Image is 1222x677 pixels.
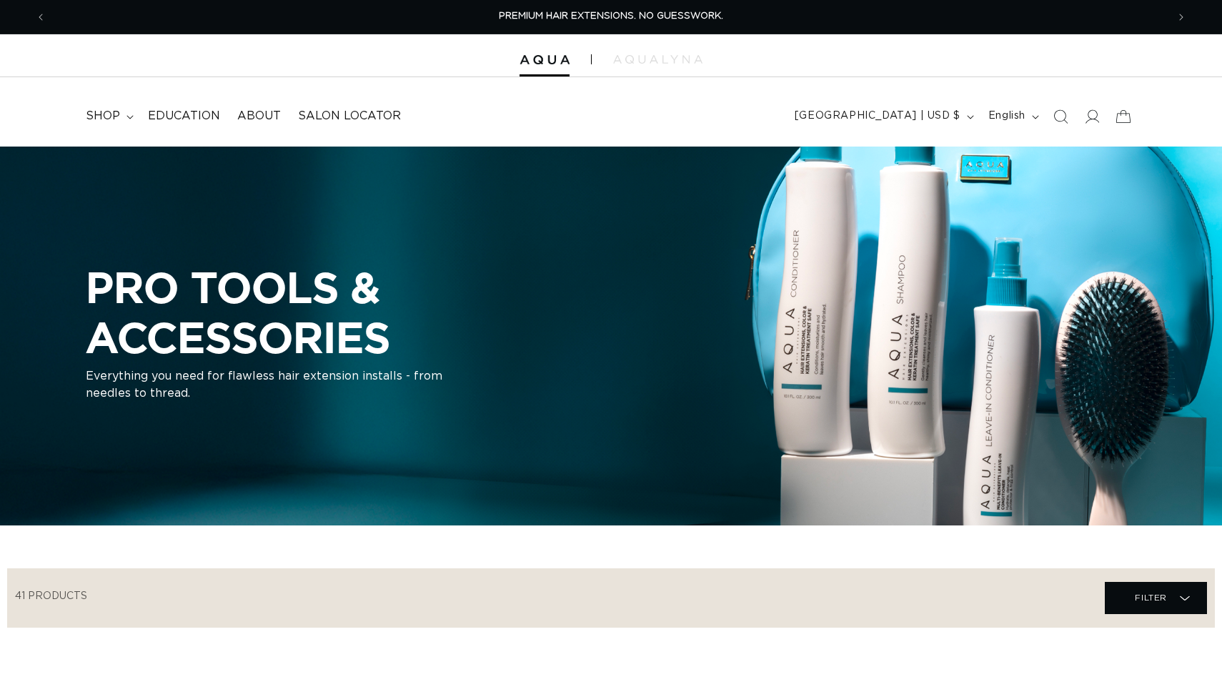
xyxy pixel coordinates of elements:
span: Education [148,109,220,124]
button: Next announcement [1166,4,1197,31]
a: About [229,100,289,132]
button: [GEOGRAPHIC_DATA] | USD $ [786,103,980,130]
h2: PRO TOOLS & ACCESSORIES [86,262,629,362]
a: Education [139,100,229,132]
img: Aqua Hair Extensions [520,55,570,65]
span: PREMIUM HAIR EXTENSIONS. NO GUESSWORK. [499,11,723,21]
span: shop [86,109,120,124]
span: Salon Locator [298,109,401,124]
span: [GEOGRAPHIC_DATA] | USD $ [795,109,960,124]
summary: Filter [1105,582,1207,614]
span: English [988,109,1025,124]
span: 41 products [15,591,87,601]
summary: shop [77,100,139,132]
summary: Search [1045,101,1076,132]
img: aqualyna.com [613,55,702,64]
a: Salon Locator [289,100,409,132]
span: About [237,109,281,124]
button: English [980,103,1045,130]
button: Previous announcement [25,4,56,31]
p: Everything you need for flawless hair extension installs - from needles to thread. [86,368,443,402]
span: Filter [1135,584,1167,611]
